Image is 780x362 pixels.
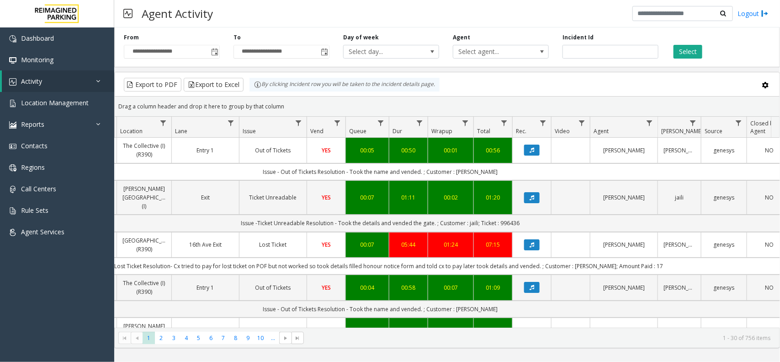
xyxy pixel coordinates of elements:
span: Page 2 [155,332,167,344]
img: 'icon' [9,186,16,193]
a: The Collective (I) (R390) [122,141,166,159]
span: Page 8 [229,332,242,344]
img: 'icon' [9,164,16,172]
a: YES [313,193,340,202]
span: Page 9 [242,332,254,344]
div: Drag a column header and drop it here to group by that column [115,98,780,114]
div: 00:07 [351,193,383,202]
a: The Collective (I) (R390) [122,279,166,296]
a: Total Filter Menu [498,117,510,129]
span: YES [322,284,331,292]
a: [PERSON_NAME] [663,146,695,155]
span: Closed by Agent [750,119,776,135]
span: Contacts [21,141,48,150]
span: YES [322,194,331,201]
a: Out of Tickets [245,146,301,155]
a: 00:01 [434,146,468,155]
div: 00:05 [351,146,383,155]
a: YES [313,240,340,249]
a: [GEOGRAPHIC_DATA] (R390) [122,236,166,254]
a: [PERSON_NAME] [663,283,695,292]
span: Location Management [21,98,89,107]
a: 07:15 [479,240,507,249]
span: Page 6 [205,332,217,344]
span: Call Centers [21,184,56,193]
img: infoIcon.svg [254,81,261,88]
span: YES [322,241,331,249]
a: Out of Tickets [245,283,301,292]
img: 'icon' [9,78,16,86]
a: Vend Filter Menu [331,117,344,129]
img: logout [761,9,769,18]
img: 'icon' [9,35,16,43]
span: Select agent... [453,45,529,58]
a: 01:24 [434,240,468,249]
button: Select [674,45,702,59]
span: Lane [175,127,187,135]
a: 00:07 [434,283,468,292]
label: From [124,33,139,42]
span: Regions [21,163,45,172]
span: Page 3 [168,332,180,344]
a: 01:09 [479,283,507,292]
a: 00:56 [479,146,507,155]
a: Entry 1 [177,146,233,155]
a: jaili [663,193,695,202]
a: Video Filter Menu [576,117,588,129]
a: genesys [707,283,741,292]
span: NO [765,284,774,292]
a: Logout [738,9,769,18]
span: Vend [310,127,324,135]
kendo-pager-info: 1 - 30 of 756 items [309,334,770,342]
a: Issue Filter Menu [292,117,305,129]
a: [PERSON_NAME][GEOGRAPHIC_DATA] (I) [122,322,166,348]
a: Rec. Filter Menu [537,117,549,129]
a: [PERSON_NAME] [596,240,652,249]
span: Activity [21,77,42,86]
span: Go to the last page [292,332,304,345]
label: To [233,33,241,42]
div: Data table [115,117,780,328]
a: [PERSON_NAME] [663,240,695,249]
a: Entry 1 [177,283,233,292]
a: Wrapup Filter Menu [459,117,472,129]
a: 00:02 [434,193,468,202]
span: Total [477,127,490,135]
span: [PERSON_NAME] [661,127,703,135]
span: Issue [243,127,256,135]
a: 00:04 [351,283,383,292]
a: YES [313,283,340,292]
button: Export to Excel [184,78,244,92]
label: Incident Id [562,33,594,42]
h3: Agent Activity [137,2,218,25]
span: Page 11 [267,332,279,344]
a: Exit [177,193,233,202]
span: Wrapup [431,127,452,135]
a: Activity [2,70,114,92]
a: 01:20 [479,193,507,202]
span: Select day... [344,45,419,58]
span: Rec. [516,127,526,135]
img: 'icon' [9,121,16,129]
a: Queue Filter Menu [375,117,387,129]
a: YES [313,146,340,155]
img: 'icon' [9,100,16,107]
button: Export to PDF [124,78,181,92]
a: 05:44 [395,240,422,249]
a: [PERSON_NAME] [596,283,652,292]
a: 00:07 [351,240,383,249]
span: Agent Services [21,227,64,236]
a: [PERSON_NAME][GEOGRAPHIC_DATA] (I) [122,184,166,211]
a: 01:11 [395,193,422,202]
a: [PERSON_NAME] [596,193,652,202]
span: Dashboard [21,34,54,43]
span: NO [765,241,774,249]
a: 16th Ave Exit [177,240,233,249]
